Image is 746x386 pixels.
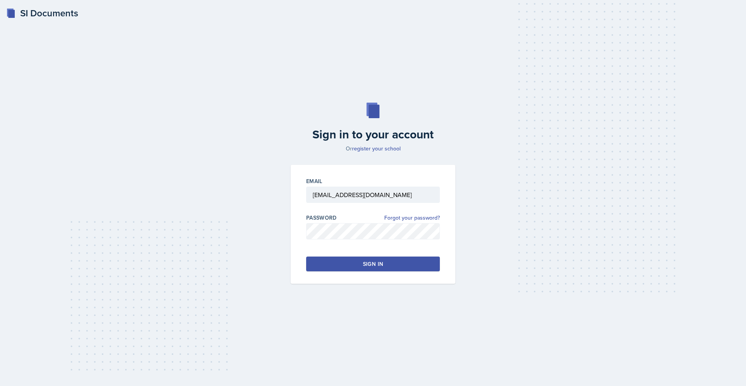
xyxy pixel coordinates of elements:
input: Email [306,187,440,203]
label: Email [306,177,322,185]
a: SI Documents [6,6,78,20]
a: register your school [352,145,401,152]
button: Sign in [306,257,440,271]
a: Forgot your password? [384,214,440,222]
label: Password [306,214,337,222]
h2: Sign in to your account [286,128,460,141]
div: Sign in [363,260,383,268]
p: Or [286,145,460,152]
